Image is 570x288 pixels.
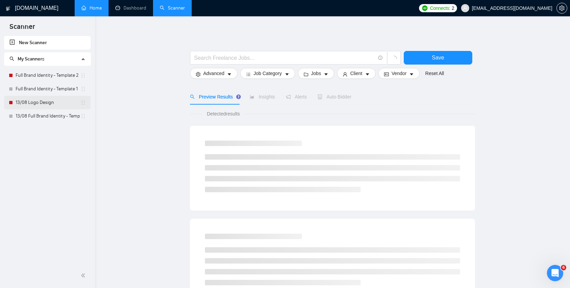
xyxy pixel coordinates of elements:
span: caret-down [409,72,414,77]
a: homeHome [81,5,102,11]
a: searchScanner [160,5,185,11]
button: userClientcaret-down [337,68,376,79]
span: Alerts [286,94,307,100]
a: Reset All [425,70,444,77]
button: idcardVendorcaret-down [378,68,420,79]
span: Client [350,70,362,77]
span: setting [557,5,567,11]
span: holder [80,113,86,119]
span: folder [304,72,308,77]
a: 13/08 Full Brand Identity - Template 2 [16,109,80,123]
span: Scanner [4,22,40,36]
a: 13/08 Logo Design [16,96,80,109]
img: logo [6,3,11,14]
span: Detected results [202,110,245,118]
button: folderJobscaret-down [298,68,335,79]
span: robot [318,94,322,99]
span: Job Category [253,70,282,77]
span: area-chart [250,94,254,99]
span: Auto Bidder [318,94,351,100]
span: Preview Results [190,94,239,100]
iframe: Intercom live chat [547,265,563,281]
div: Tooltip anchor [235,94,242,100]
li: 13/08 Logo Design [4,96,91,109]
span: Connects: [430,4,450,12]
span: Vendor [392,70,406,77]
a: dashboardDashboard [115,5,146,11]
span: Jobs [311,70,321,77]
li: 13/08 Full Brand Identity - Template 2 [4,109,91,123]
span: notification [286,94,291,99]
span: setting [196,72,201,77]
button: barsJob Categorycaret-down [240,68,295,79]
button: setting [556,3,567,14]
span: search [190,94,195,99]
span: idcard [384,72,389,77]
button: settingAdvancedcaret-down [190,68,237,79]
span: Insights [250,94,275,100]
span: 2 [452,4,454,12]
span: search [9,56,14,61]
img: upwork-logo.png [422,5,427,11]
span: My Scanners [9,56,44,62]
span: caret-down [365,72,370,77]
span: holder [80,73,86,78]
span: caret-down [285,72,289,77]
button: Save [404,51,472,65]
span: double-left [81,272,88,279]
span: loading [391,56,397,62]
input: Search Freelance Jobs... [194,54,375,62]
span: My Scanners [18,56,44,62]
span: bars [246,72,251,77]
a: Full Brand Identity - Template 1 [16,82,80,96]
span: Advanced [203,70,224,77]
span: caret-down [227,72,232,77]
li: Full Brand Identity - Template 2 [4,69,91,82]
span: caret-down [324,72,328,77]
span: user [463,6,468,11]
a: New Scanner [9,36,85,50]
span: holder [80,86,86,92]
li: Full Brand Identity - Template 1 [4,82,91,96]
span: info-circle [378,56,383,60]
span: holder [80,100,86,105]
span: user [343,72,347,77]
span: 6 [561,265,566,270]
a: setting [556,5,567,11]
a: Full Brand Identity - Template 2 [16,69,80,82]
li: New Scanner [4,36,91,50]
span: Save [432,53,444,62]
